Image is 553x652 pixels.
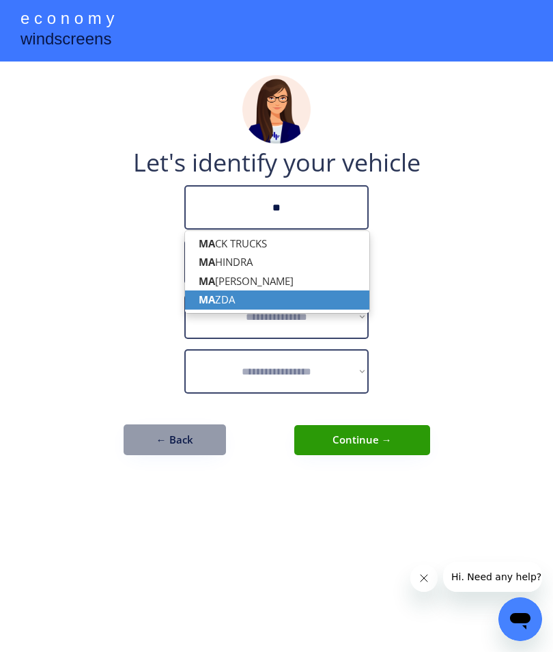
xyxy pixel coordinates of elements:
strong: MA [199,255,215,269]
iframe: Message from company [443,562,542,592]
iframe: Close message [410,565,438,592]
p: HINDRA [185,253,369,271]
p: [PERSON_NAME] [185,272,369,290]
button: Continue → [294,425,430,455]
strong: MA [199,274,215,288]
strong: MA [199,236,215,250]
iframe: Button to launch messaging window [498,597,542,641]
p: ZDA [185,290,369,309]
div: e c o n o m y [20,7,114,33]
img: madeline.png [242,75,311,144]
div: windscreens [20,27,111,54]
button: ← Back [124,424,226,455]
p: CK TRUCKS [185,234,369,253]
strong: MA [199,293,215,306]
div: Let's identify your vehicle [133,150,421,175]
